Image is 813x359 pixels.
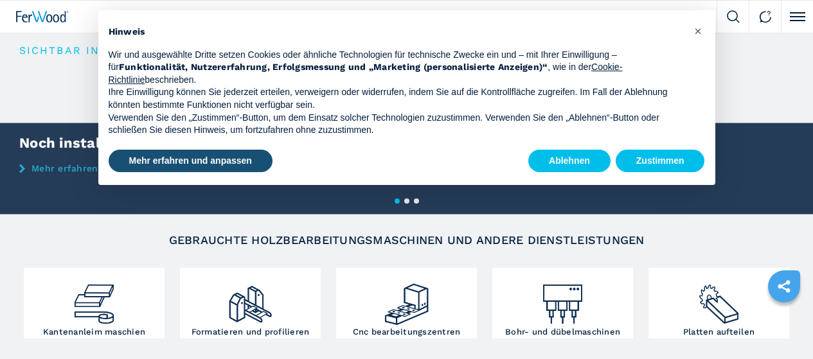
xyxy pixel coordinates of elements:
[55,234,758,246] h2: Gebrauchte Holzbearbeitungsmaschinen und andere Dienstleistungen
[336,268,477,338] a: Cnc bearbeitungszentren
[109,62,623,85] a: Cookie-Richtlinie
[16,11,69,22] img: Ferwood
[695,271,742,328] img: sezionatrici_2.png
[383,271,430,328] img: centro_di_lavoro_cnc_2.png
[505,328,620,336] h3: Bohr- und dübelmaschinen
[648,268,789,338] a: Platten aufteilen
[43,328,145,336] h3: Kantenanleim maschien
[758,301,803,349] iframe: Chat
[395,198,400,204] button: 1
[683,328,755,336] h3: Platten aufteilen
[180,268,321,338] a: Formatieren und profilieren
[192,328,310,336] h3: Formatieren und profilieren
[414,198,419,204] button: 3
[539,271,586,328] img: foratrici_inseritrici_2.png
[528,150,611,173] button: Ablehnen
[492,268,633,338] a: Bohr- und dübelmaschinen
[694,23,702,39] span: ×
[109,150,272,173] button: Mehr erfahren und anpassen
[759,10,772,23] img: Contact us
[109,49,684,87] p: Wir und ausgewählte Dritte setzen Cookies oder ähnliche Technologien für technische Zwecke ein un...
[109,86,684,111] p: Ihre Einwilligung können Sie jederzeit erteilen, verweigern oder widerrufen, indem Sie auf die Ko...
[727,10,740,23] img: Search
[768,270,800,302] a: sharethis
[353,328,461,336] h3: Cnc bearbeitungszentren
[227,271,274,328] img: squadratrici_2.png
[71,271,118,328] img: bordatrici_1.png
[109,26,684,39] h2: Hinweis
[119,62,548,72] strong: Funktionalität, Nutzererfahrung, Erfolgsmessung und „Marketing (personalisierte Anzeigen)“
[688,21,709,41] button: Schließen Sie diesen Hinweis
[24,268,165,338] a: Kantenanleim maschien
[109,112,684,137] p: Verwenden Sie den „Zustimmen“-Button, um dem Einsatz solcher Technologien zuzustimmen. Verwenden ...
[616,150,705,173] button: Zustimmen
[781,1,813,33] button: Click to toggle menu
[404,198,409,204] button: 2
